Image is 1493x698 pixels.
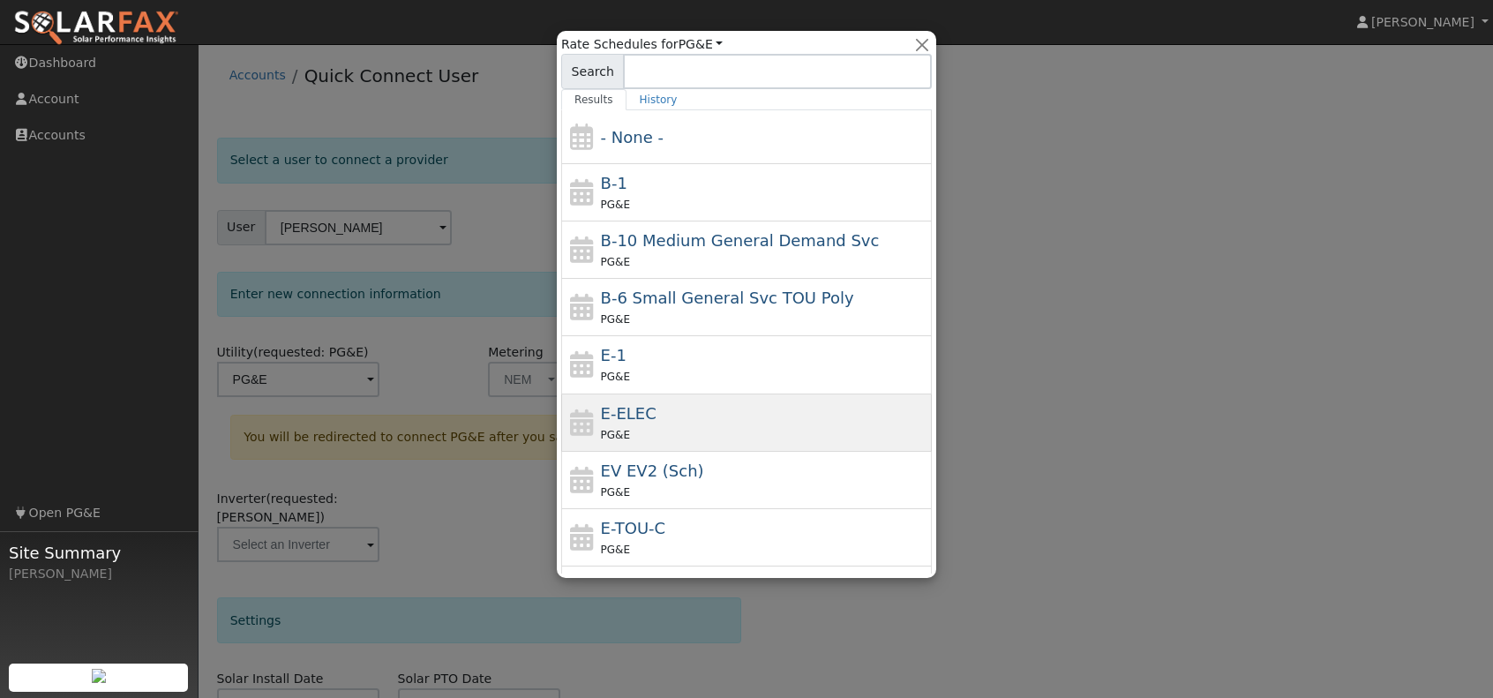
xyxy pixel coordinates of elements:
[601,289,854,307] span: B-6 Small General Service TOU Poly Phase
[13,10,179,47] img: SolarFax
[9,541,189,565] span: Site Summary
[601,371,630,383] span: PG&E
[601,199,630,211] span: PG&E
[601,486,630,499] span: PG&E
[601,519,666,537] span: E-TOU-C
[601,462,704,480] span: Electric Vehicle EV2 (Sch)
[601,256,630,268] span: PG&E
[601,231,880,250] span: B-10 Medium General Demand Service (Primary Voltage)
[601,174,627,192] span: B-1
[601,429,630,441] span: PG&E
[561,54,624,89] span: Search
[679,37,724,51] a: PG&E
[561,35,723,54] span: Rate Schedules for
[9,565,189,583] div: [PERSON_NAME]
[601,404,656,423] span: E-ELEC
[92,669,106,683] img: retrieve
[1371,15,1474,29] span: [PERSON_NAME]
[626,89,691,110] a: History
[601,128,664,146] span: - None -
[601,544,630,556] span: PG&E
[601,313,630,326] span: PG&E
[601,346,626,364] span: E-1
[561,89,626,110] a: Results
